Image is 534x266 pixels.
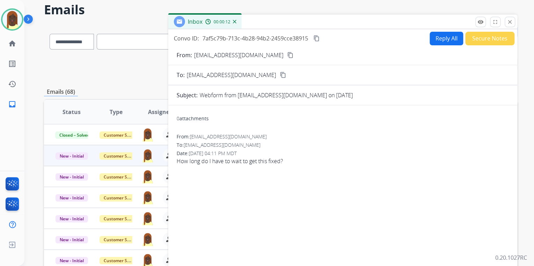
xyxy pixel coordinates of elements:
span: New - Initial [55,236,88,243]
img: agent-avatar [141,128,154,142]
img: avatar [2,10,22,29]
p: 0.20.1027RC [495,253,527,262]
span: Customer Support [99,215,145,222]
p: Webform from [EMAIL_ADDRESS][DOMAIN_NAME] on [DATE] [200,91,353,99]
span: Status [62,108,81,116]
mat-icon: remove_red_eye [477,19,484,25]
span: Customer Support [99,236,145,243]
mat-icon: content_copy [313,35,320,41]
span: [EMAIL_ADDRESS][DOMAIN_NAME] [190,133,267,140]
button: Reply All [430,32,463,45]
mat-icon: person_remove [165,172,174,181]
p: To: [177,71,185,79]
p: [EMAIL_ADDRESS][DOMAIN_NAME] [194,51,283,59]
span: [EMAIL_ADDRESS][DOMAIN_NAME] [187,71,276,79]
span: Customer Support [99,257,145,264]
p: From: [177,51,192,59]
span: 0 [177,115,179,122]
p: Convo ID: [174,34,199,43]
span: Customer Support [99,194,145,202]
mat-icon: fullscreen [492,19,498,25]
span: [DATE] 04:11 PM MDT [189,150,237,157]
mat-icon: person_remove [165,214,174,222]
p: Subject: [177,91,198,99]
h2: Emails [44,3,517,17]
span: Customer Support [99,152,145,160]
span: New - Initial [55,257,88,264]
mat-icon: content_copy [287,52,294,58]
mat-icon: person_remove [165,235,174,243]
mat-icon: person_remove [165,151,174,160]
img: agent-avatar [141,149,154,162]
div: Date: [177,150,509,157]
span: New - Initial [55,215,88,222]
span: Customer Support [99,173,145,181]
div: attachments [177,115,209,122]
img: agent-avatar [141,211,154,225]
span: New - Initial [55,173,88,181]
mat-icon: list_alt [8,60,16,68]
mat-icon: inbox [8,100,16,108]
span: Customer Support [99,131,145,139]
span: 00:00:12 [214,19,230,25]
mat-icon: person_remove [165,130,174,139]
span: Type [110,108,123,116]
img: agent-avatar [141,232,154,246]
p: Emails (68) [44,88,78,96]
span: New - Initial [55,152,88,160]
mat-icon: person_remove [165,193,174,202]
span: Closed – Solved [55,131,94,139]
mat-icon: person_remove [165,256,174,264]
span: [EMAIL_ADDRESS][DOMAIN_NAME] [184,142,260,148]
mat-icon: close [507,19,513,25]
span: 7af5c79b-713c-4b28-94b2-2459cce38915 [202,35,308,42]
mat-icon: home [8,39,16,48]
img: agent-avatar [141,190,154,204]
button: Secure Notes [465,32,514,45]
span: Assignee [148,108,172,116]
img: agent-avatar [141,169,154,183]
mat-icon: history [8,80,16,88]
span: New - Initial [55,194,88,202]
span: Inbox [188,18,202,25]
span: How long do I have to wait to get this fixed? [177,157,509,165]
mat-icon: content_copy [280,72,286,78]
div: To: [177,142,509,149]
div: From: [177,133,509,140]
